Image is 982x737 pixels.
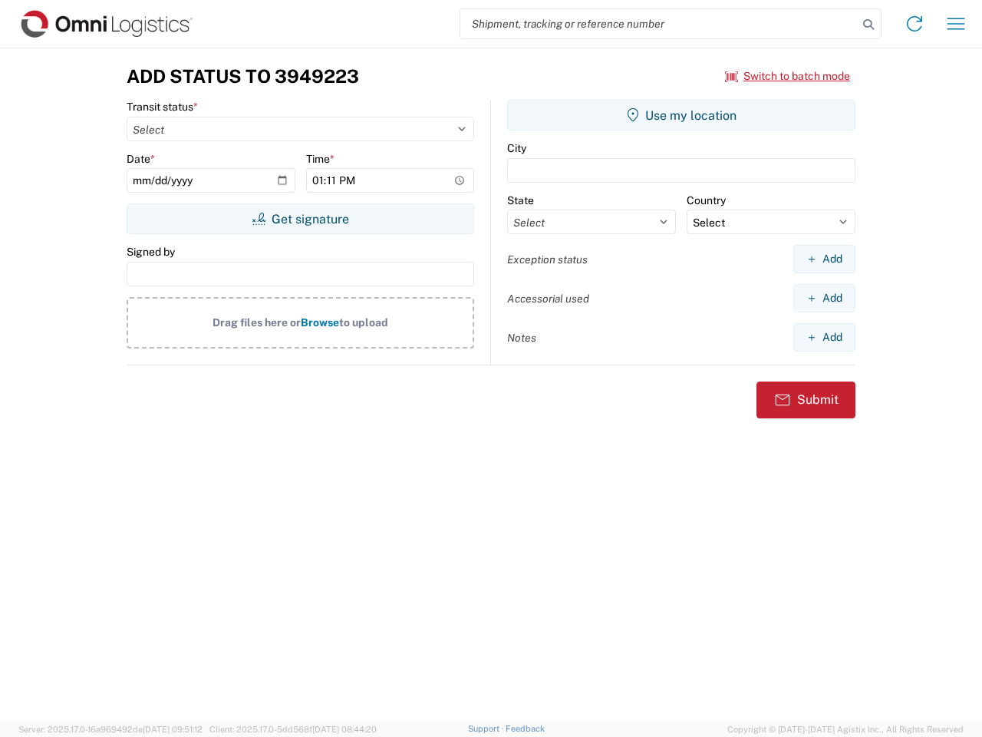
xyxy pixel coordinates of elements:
[468,724,506,733] a: Support
[339,316,388,329] span: to upload
[127,65,359,88] h3: Add Status to 3949223
[127,152,155,166] label: Date
[301,316,339,329] span: Browse
[507,253,588,266] label: Exception status
[507,292,589,306] label: Accessorial used
[507,193,534,207] label: State
[213,316,301,329] span: Drag files here or
[507,331,536,345] label: Notes
[460,9,858,38] input: Shipment, tracking or reference number
[756,382,855,418] button: Submit
[507,100,855,131] button: Use my location
[506,724,545,733] a: Feedback
[793,284,855,312] button: Add
[143,725,203,734] span: [DATE] 09:51:12
[127,203,474,234] button: Get signature
[127,100,198,114] label: Transit status
[209,725,377,734] span: Client: 2025.17.0-5dd568f
[18,725,203,734] span: Server: 2025.17.0-16a969492de
[727,722,964,736] span: Copyright © [DATE]-[DATE] Agistix Inc., All Rights Reserved
[725,64,850,89] button: Switch to batch mode
[312,725,377,734] span: [DATE] 08:44:20
[306,152,334,166] label: Time
[127,245,175,259] label: Signed by
[793,245,855,273] button: Add
[793,323,855,352] button: Add
[507,141,526,155] label: City
[687,193,726,207] label: Country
